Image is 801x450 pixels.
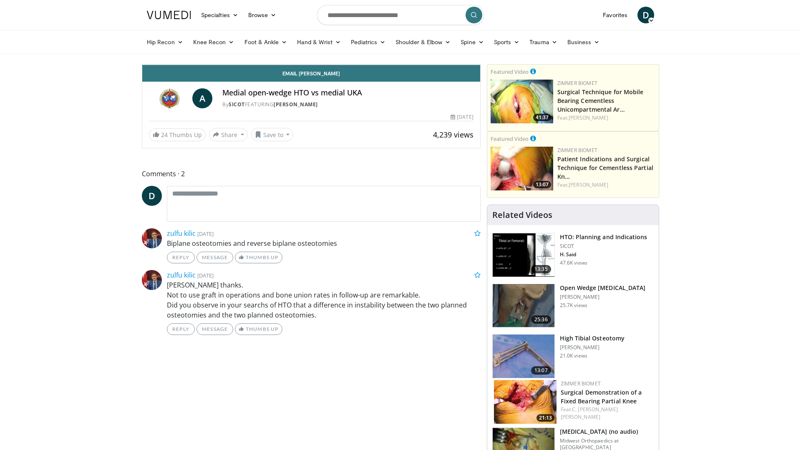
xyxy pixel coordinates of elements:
[489,34,525,50] a: Sports
[491,147,553,190] a: 13:07
[569,181,608,188] a: [PERSON_NAME]
[197,230,214,237] small: [DATE]
[167,252,195,263] a: Reply
[142,228,162,248] img: Avatar
[557,181,655,189] div: Feat.
[142,65,480,82] a: Email [PERSON_NAME]
[493,233,554,277] img: 297961_0002_1.png.150x105_q85_crop-smart_upscale.jpg
[491,80,553,123] img: 827ba7c0-d001-4ae6-9e1c-6d4d4016a445.150x105_q85_crop-smart_upscale.jpg
[209,128,248,141] button: Share
[557,147,597,154] a: Zimmer Biomet
[243,7,282,23] a: Browse
[229,101,245,108] a: SICOT
[433,130,474,140] span: 4,239 views
[560,251,647,258] p: H. Said
[560,427,654,436] h3: [MEDICAL_DATA] (no audio)
[492,334,654,378] a: 13:07 High Tibial Osteotomy [PERSON_NAME] 21.0K views
[491,80,553,123] a: 41:37
[491,147,553,190] img: 3efde6b3-4cc2-4370-89c9-d2e13bff7c5c.150x105_q85_crop-smart_upscale.jpg
[491,135,529,142] small: Featured Video
[167,238,481,248] p: Biplane osteotomies and reverse biplane osteotomies
[317,5,484,25] input: Search topics, interventions
[167,280,481,320] p: [PERSON_NAME] thanks. Not to use graft in operations and bone union rates in follow-up are remark...
[561,380,601,387] a: Zimmer Biomet
[196,7,243,23] a: Specialties
[235,252,282,263] a: Thumbs Up
[561,388,642,405] a: Surgical Demonstration of a Fixed Bearing Partial Knee
[560,344,625,351] p: [PERSON_NAME]
[222,101,474,108] div: By FEATURING
[557,114,655,122] div: Feat.
[149,88,189,108] img: SICOT
[560,284,646,292] h3: Open Wedge [MEDICAL_DATA]
[492,233,654,277] a: 13:35 HTO: Planning and Indications SICOT H. Said 47.6K views
[149,128,206,141] a: 24 Thumbs Up
[524,34,562,50] a: Trauma
[451,113,473,121] div: [DATE]
[456,34,489,50] a: Spine
[192,88,212,108] a: A
[142,186,162,206] a: D
[561,406,652,421] div: Feat.
[292,34,346,50] a: Hand & Wrist
[167,323,195,335] a: Reply
[142,270,162,290] img: Avatar
[251,128,294,141] button: Save to
[196,252,233,263] a: Message
[493,284,554,327] img: 1390019_3.png.150x105_q85_crop-smart_upscale.jpg
[167,270,196,280] a: zulfu kilic
[560,302,587,309] p: 25.7K views
[346,34,390,50] a: Pediatrics
[533,181,551,188] span: 13:07
[188,34,239,50] a: Knee Recon
[493,335,554,378] img: c11a38e3-950c-4dae-9309-53f3bdf05539.150x105_q85_crop-smart_upscale.jpg
[492,210,552,220] h4: Related Videos
[562,34,605,50] a: Business
[491,68,529,75] small: Featured Video
[390,34,456,50] a: Shoulder & Elbow
[494,380,557,424] img: 124f5822-9b65-41ce-9062-65acd02053e7.150x105_q85_crop-smart_upscale.jpg
[196,323,233,335] a: Message
[557,80,597,87] a: Zimmer Biomet
[494,380,557,424] a: 21:13
[142,168,481,179] span: Comments 2
[560,233,647,241] h3: HTO: Planning and Indications
[560,334,625,342] h3: High Tibial Osteotomy
[531,315,551,324] span: 25:36
[235,323,282,335] a: Thumbs Up
[537,414,554,422] span: 21:13
[598,7,632,23] a: Favorites
[167,229,196,238] a: zulfu kilic
[142,34,188,50] a: Hip Recon
[557,88,644,113] a: Surgical Technique for Mobile Bearing Cementless Unicompartmental Ar…
[239,34,292,50] a: Foot & Ankle
[274,101,318,108] a: [PERSON_NAME]
[569,114,608,121] a: [PERSON_NAME]
[560,294,646,300] p: [PERSON_NAME]
[560,352,587,359] p: 21.0K views
[492,284,654,328] a: 25:36 Open Wedge [MEDICAL_DATA] [PERSON_NAME] 25.7K views
[533,114,551,121] span: 41:37
[560,260,587,266] p: 47.6K views
[222,88,474,97] h4: Medial open-wedge HTO vs medial UKA
[557,155,653,180] a: Patient Indications and Surgical Technique for Cementless Partial Kn…
[637,7,654,23] a: D
[147,11,191,19] img: VuMedi Logo
[197,272,214,279] small: [DATE]
[531,265,551,273] span: 13:35
[561,406,618,420] a: C. [PERSON_NAME] [PERSON_NAME]
[161,131,168,139] span: 24
[531,366,551,375] span: 13:07
[560,243,647,250] p: SICOT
